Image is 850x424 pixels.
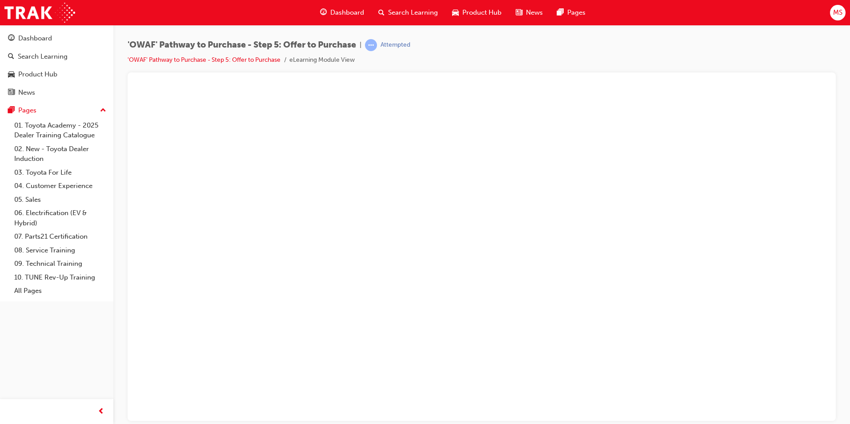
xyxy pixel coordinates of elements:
[550,4,593,22] a: pages-iconPages
[18,33,52,44] div: Dashboard
[8,107,15,115] span: pages-icon
[18,105,36,116] div: Pages
[11,142,110,166] a: 02. New - Toyota Dealer Induction
[509,4,550,22] a: news-iconNews
[378,7,385,18] span: search-icon
[516,7,522,18] span: news-icon
[100,105,106,116] span: up-icon
[8,35,15,43] span: guage-icon
[320,7,327,18] span: guage-icon
[11,119,110,142] a: 01. Toyota Academy - 2025 Dealer Training Catalogue
[128,40,356,50] span: 'OWAF' Pathway to Purchase - Step 5: Offer to Purchase
[11,206,110,230] a: 06. Electrification (EV & Hybrid)
[4,66,110,83] a: Product Hub
[462,8,501,18] span: Product Hub
[8,71,15,79] span: car-icon
[452,7,459,18] span: car-icon
[18,52,68,62] div: Search Learning
[18,88,35,98] div: News
[98,406,104,417] span: prev-icon
[11,166,110,180] a: 03. Toyota For Life
[11,257,110,271] a: 09. Technical Training
[365,39,377,51] span: learningRecordVerb_ATTEMPT-icon
[557,7,564,18] span: pages-icon
[526,8,543,18] span: News
[830,5,846,20] button: MS
[11,193,110,207] a: 05. Sales
[330,8,364,18] span: Dashboard
[4,102,110,119] button: Pages
[11,284,110,298] a: All Pages
[4,48,110,65] a: Search Learning
[567,8,585,18] span: Pages
[11,271,110,284] a: 10. TUNE Rev-Up Training
[388,8,438,18] span: Search Learning
[4,30,110,47] a: Dashboard
[128,56,281,64] a: 'OWAF' Pathway to Purchase - Step 5: Offer to Purchase
[445,4,509,22] a: car-iconProduct Hub
[313,4,371,22] a: guage-iconDashboard
[11,230,110,244] a: 07. Parts21 Certification
[381,41,410,49] div: Attempted
[4,28,110,102] button: DashboardSearch LearningProduct HubNews
[8,53,14,61] span: search-icon
[11,179,110,193] a: 04. Customer Experience
[4,3,75,23] img: Trak
[8,89,15,97] span: news-icon
[371,4,445,22] a: search-iconSearch Learning
[11,244,110,257] a: 08. Service Training
[833,8,842,18] span: MS
[360,40,361,50] span: |
[4,84,110,101] a: News
[289,55,355,65] li: eLearning Module View
[18,69,57,80] div: Product Hub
